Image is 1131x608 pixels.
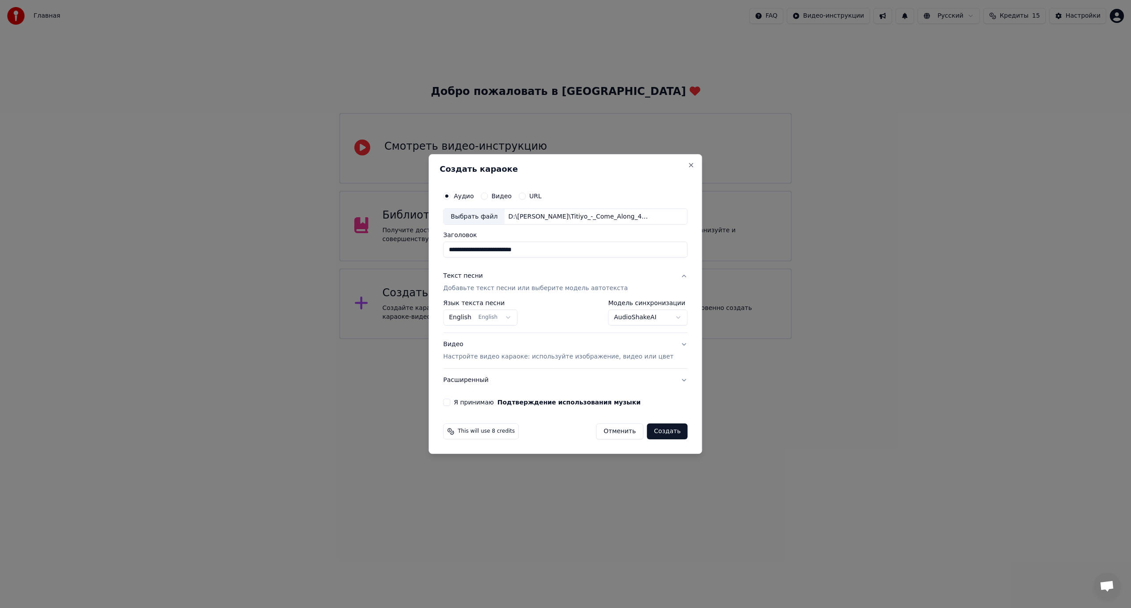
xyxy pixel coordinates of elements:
[458,428,515,435] span: This will use 8 credits
[596,423,643,439] button: Отменить
[454,193,474,199] label: Аудио
[443,272,483,281] div: Текст песни
[443,265,687,300] button: Текст песниДобавьте текст песни или выберите модель автотекста
[444,209,505,225] div: Выбрать файл
[529,193,542,199] label: URL
[608,300,688,306] label: Модель синхронизации
[440,165,691,173] h2: Создать караоке
[443,352,673,361] p: Настройте видео караоке: используйте изображение, видео или цвет
[443,369,687,392] button: Расширенный
[505,212,655,221] div: D:\[PERSON_NAME]\Titiyo_-_Come_Along_47978864.mp3
[443,300,517,306] label: Язык текста песни
[497,399,641,405] button: Я принимаю
[647,423,687,439] button: Создать
[454,399,641,405] label: Я принимаю
[443,232,687,238] label: Заголовок
[443,300,687,333] div: Текст песниДобавьте текст песни или выберите модель автотекста
[443,333,687,369] button: ВидеоНастройте видео караоке: используйте изображение, видео или цвет
[443,340,673,362] div: Видео
[443,284,628,293] p: Добавьте текст песни или выберите модель автотекста
[491,193,512,199] label: Видео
